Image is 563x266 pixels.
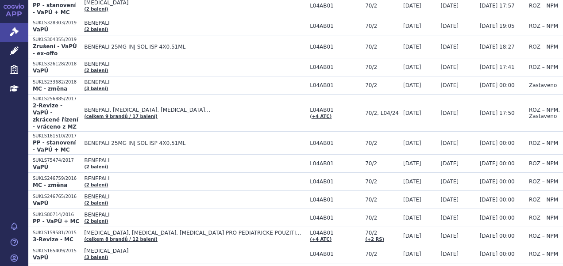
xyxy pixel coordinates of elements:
p: SUKLS246759/2016 [33,175,80,182]
span: [DATE] 17:50 [480,110,515,116]
span: 70/2 [365,44,399,50]
span: [DATE] 00:00 [480,160,515,167]
span: [DATE] [403,160,421,167]
span: 70/2 [365,23,399,29]
a: (celkem 9 brandů / 17 balení) [84,114,158,119]
p: SUKLS233682/2018 [33,79,80,85]
span: [DATE] [403,140,421,146]
a: (2 balení) [84,7,108,11]
a: (+2 RS) [365,237,384,242]
span: BENEPALI [84,212,305,218]
span: 70/2 [365,230,399,236]
span: 70/2 [365,160,399,167]
span: [DATE] [440,44,459,50]
strong: MC - změna [33,182,67,188]
span: ROZ – NPM [529,44,558,50]
span: [DATE] 19:05 [480,23,515,29]
p: SUKLS246765/2016 [33,194,80,200]
span: ROZ – NPM [529,23,558,29]
strong: VaPÚ [33,255,48,261]
span: BENEPALI, [MEDICAL_DATA], [MEDICAL_DATA]… [84,107,305,113]
span: [DATE] [440,215,459,221]
span: ROZ – NPM [529,233,558,239]
span: ROZ – NPM [529,140,558,146]
span: BENEPALI [84,79,305,85]
p: SUKLS304355/2019 [33,37,80,43]
a: (2 balení) [84,201,108,205]
span: 70/2 [365,140,399,146]
span: ROZ – NPM [529,3,558,9]
span: L04AB01 [310,251,361,257]
a: (2 balení) [84,27,108,32]
span: [DATE] [440,110,459,116]
span: 70/2 [365,197,399,203]
span: [DATE] 18:27 [480,44,515,50]
span: BENEPALI [84,175,305,182]
span: ROZ – NPM [529,64,558,70]
a: (3 balení) [84,255,108,260]
span: Zastaveno [529,82,557,88]
span: [DATE] [440,160,459,167]
span: [DATE] [403,251,421,257]
span: ROZ – NPM, Zastaveno [529,107,560,119]
span: [DATE] 00:00 [480,82,515,88]
span: [DATE] 00:00 [480,179,515,185]
p: SUKLS326128/2018 [33,61,80,67]
strong: MC - změna [33,86,67,92]
span: [DATE] [440,64,459,70]
span: L04AB01 [310,160,361,167]
span: [DATE] [403,179,421,185]
span: BENEPALI [84,157,305,163]
span: 70/2, L04/24 [365,110,399,116]
a: (3 balení) [84,86,108,91]
strong: 3-Revize - MC [33,236,73,243]
p: SUKLS165409/2015 [33,248,80,254]
span: [DATE] [403,233,421,239]
p: SUKLS328303/2019 [33,20,80,26]
p: SUKLS161510/2017 [33,133,80,139]
span: [MEDICAL_DATA] [84,248,305,254]
strong: VaPÚ [33,200,48,206]
span: L04AB01 [310,23,361,29]
span: [DATE] 17:41 [480,64,515,70]
span: [DATE] [403,110,421,116]
span: [DATE] 17:57 [480,3,515,9]
p: SUKLS256885/2017 [33,96,80,102]
strong: PP - stanovení - VaPÚ + MC [33,2,76,15]
strong: VaPÚ [33,164,48,170]
span: [DATE] 00:00 [480,215,515,221]
strong: 2-Revize - VaPÚ - zkrácené řízení - vráceno z MZ [33,103,78,130]
span: 70/2 [365,3,399,9]
span: [DATE] [440,3,459,9]
span: ROZ – NPM [529,197,558,203]
a: (2 balení) [84,68,108,73]
span: L04AB01 [310,3,361,9]
span: [DATE] [440,197,459,203]
span: BENEPALI [84,61,305,67]
span: [DATE] [440,140,459,146]
span: BENEPALI [84,194,305,200]
a: (2 balení) [84,182,108,187]
span: L04AB01 [310,179,361,185]
span: 70/2 [365,215,399,221]
span: BENEPALI 25MG INJ SOL ISP 4X0,51ML [84,44,305,50]
a: (+4 ATC) [310,237,332,242]
span: [DATE] [440,233,459,239]
a: (celkem 8 brandů / 12 balení) [84,237,158,242]
span: [DATE] [440,251,459,257]
span: L04AB01 [310,230,361,236]
span: [DATE] 00:00 [480,140,515,146]
span: BENEPALI [84,20,305,26]
a: (+4 ATC) [310,114,332,119]
span: [MEDICAL_DATA], [MEDICAL_DATA], [MEDICAL_DATA] PRO PEDIATRICKÉ POUŽITÍ… [84,230,305,236]
strong: PP - stanovení - VaPÚ + MC [33,140,76,153]
span: 70/2 [365,179,399,185]
span: [DATE] [403,23,421,29]
span: L04AB01 [310,107,361,113]
span: [DATE] 00:00 [480,233,515,239]
p: SUKLS159581/2015 [33,230,80,236]
span: [DATE] 00:00 [480,251,515,257]
span: ROZ – NPM [529,215,558,221]
a: (2 balení) [84,164,108,169]
strong: Zrušení - VaPÚ - ex-offo [33,43,77,57]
